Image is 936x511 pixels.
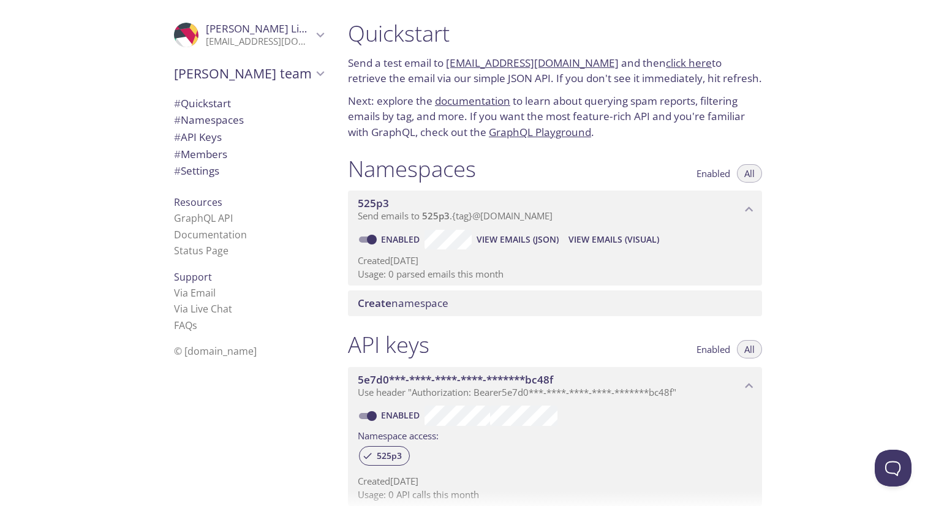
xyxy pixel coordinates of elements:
p: Send a test email to and then to retrieve the email via our simple JSON API. If you don't see it ... [348,55,762,86]
span: # [174,113,181,127]
a: FAQ [174,319,197,332]
label: Namespace access: [358,426,439,444]
span: [PERSON_NAME] team [174,65,312,82]
button: All [737,164,762,183]
span: © [DOMAIN_NAME] [174,344,257,358]
p: Created [DATE] [358,475,752,488]
p: Usage: 0 parsed emails this month [358,268,752,281]
h1: API keys [348,331,429,358]
a: Via Email [174,286,216,300]
span: # [174,130,181,144]
button: Enabled [689,164,738,183]
button: All [737,340,762,358]
div: API Keys [164,129,333,146]
span: namespace [358,296,448,310]
div: Namespaces [164,112,333,129]
button: View Emails (JSON) [472,230,564,249]
div: Davy's team [164,58,333,89]
span: # [174,147,181,161]
span: # [174,96,181,110]
div: Create namespace [348,290,762,316]
a: Via Live Chat [174,302,232,316]
span: Quickstart [174,96,231,110]
span: Send emails to . {tag} @[DOMAIN_NAME] [358,210,553,222]
span: Namespaces [174,113,244,127]
span: [PERSON_NAME] Liebe [206,21,317,36]
button: View Emails (Visual) [564,230,664,249]
a: documentation [435,94,510,108]
span: Members [174,147,227,161]
p: Usage: 0 API calls this month [358,488,752,501]
div: Davy Liebe [164,15,333,55]
span: Support [174,270,212,284]
a: Status Page [174,244,228,257]
div: 525p3 [359,446,410,466]
span: 525p3 [369,450,409,461]
a: [EMAIL_ADDRESS][DOMAIN_NAME] [446,56,619,70]
span: 525p3 [422,210,450,222]
span: Resources [174,195,222,209]
h1: Quickstart [348,20,762,47]
a: GraphQL API [174,211,233,225]
span: 525p3 [358,196,389,210]
a: Enabled [379,233,425,245]
div: Team Settings [164,162,333,180]
div: Members [164,146,333,163]
a: Documentation [174,228,247,241]
p: Next: explore the to learn about querying spam reports, filtering emails by tag, and more. If you... [348,93,762,140]
p: [EMAIL_ADDRESS][DOMAIN_NAME] [206,36,312,48]
iframe: Help Scout Beacon - Open [875,450,911,486]
span: API Keys [174,130,222,144]
span: Settings [174,164,219,178]
a: Enabled [379,409,425,421]
p: Created [DATE] [358,254,752,267]
div: Quickstart [164,95,333,112]
div: 525p3 namespace [348,191,762,229]
span: Create [358,296,391,310]
span: View Emails (Visual) [568,232,659,247]
span: s [192,319,197,332]
button: Enabled [689,340,738,358]
span: View Emails (JSON) [477,232,559,247]
h1: Namespaces [348,155,476,183]
a: click here [666,56,712,70]
span: # [174,164,181,178]
a: GraphQL Playground [489,125,591,139]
